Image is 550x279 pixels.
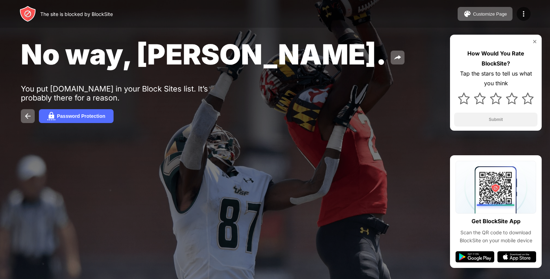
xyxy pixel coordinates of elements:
[39,109,114,123] button: Password Protection
[456,229,536,244] div: Scan the QR code to download BlockSite on your mobile device
[21,84,235,102] div: You put [DOMAIN_NAME] in your Block Sites list. It’s probably there for a reason.
[454,69,537,89] div: Tap the stars to tell us what you think
[24,112,32,120] img: back.svg
[21,37,386,71] span: No way, [PERSON_NAME].
[456,251,494,262] img: google-play.svg
[472,216,520,226] div: Get BlockSite App
[454,49,537,69] div: How Would You Rate BlockSite?
[40,11,113,17] div: The site is blocked by BlockSite
[454,113,537,127] button: Submit
[393,53,402,62] img: share.svg
[47,112,56,120] img: password.svg
[473,11,507,17] div: Customize Page
[57,113,105,119] div: Password Protection
[497,251,536,262] img: app-store.svg
[458,7,512,21] button: Customize Page
[490,93,502,104] img: star.svg
[463,10,472,18] img: pallet.svg
[519,10,528,18] img: menu-icon.svg
[456,161,536,213] img: qrcode.svg
[506,93,518,104] img: star.svg
[474,93,486,104] img: star.svg
[19,6,36,22] img: header-logo.svg
[458,93,470,104] img: star.svg
[522,93,534,104] img: star.svg
[532,39,537,44] img: rate-us-close.svg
